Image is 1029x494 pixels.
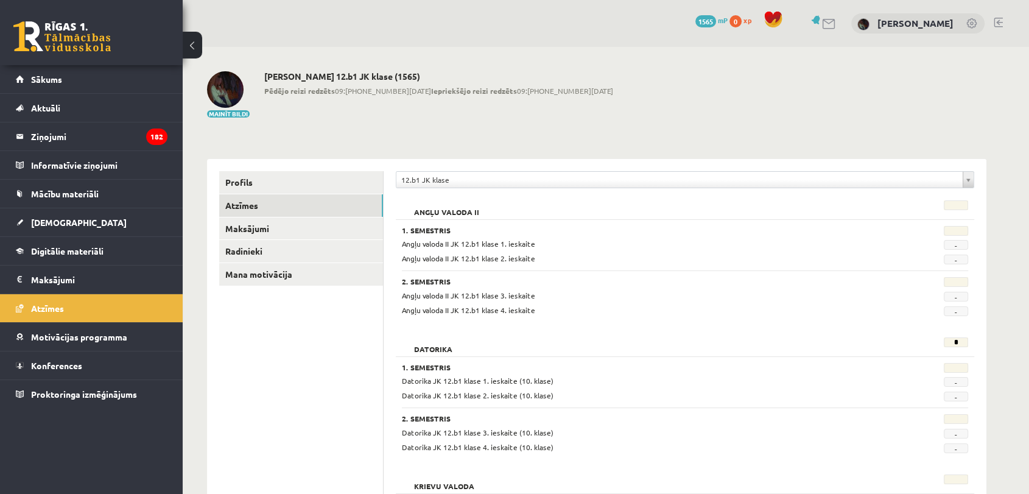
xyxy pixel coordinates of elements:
[16,151,167,179] a: Informatīvie ziņojumi
[402,337,465,350] h2: Datorika
[207,110,250,118] button: Mainīt bildi
[944,240,968,250] span: -
[402,475,486,487] h2: Krievu valoda
[16,266,167,294] a: Maksājumi
[402,376,553,386] span: Datorika JK 12.b1 klase 1. ieskaite (10. klase)
[16,237,167,265] a: Digitālie materiāli
[695,15,728,25] a: 1565 mP
[402,291,535,300] span: Angļu valoda II JK 12.b1 klase 3. ieskaite
[402,253,535,263] span: Angļu valoda II JK 12.b1 klase 2. ieskaite
[31,266,167,294] legend: Maksājumi
[402,442,553,452] span: Datorika JK 12.b1 klase 4. ieskaite (10. klase)
[219,240,383,263] a: Radinieki
[729,15,757,25] a: 0 xp
[944,429,968,439] span: -
[944,255,968,264] span: -
[396,172,974,188] a: 12.b1 JK klase
[16,294,167,322] a: Atzīmes
[31,151,167,179] legend: Informatīvie ziņojumi
[219,263,383,286] a: Mana motivācija
[402,305,535,315] span: Angļu valoda II JK 12.b1 klase 4. ieskaite
[264,85,613,96] span: 09:[PHONE_NUMBER][DATE] 09:[PHONE_NUMBER][DATE]
[944,443,968,453] span: -
[402,239,535,249] span: Angļu valoda II JK 12.b1 klase 1. ieskaite
[718,15,728,25] span: mP
[31,217,127,228] span: [DEMOGRAPHIC_DATA]
[31,74,62,85] span: Sākums
[16,323,167,351] a: Motivācijas programma
[31,360,82,371] span: Konferences
[16,122,167,150] a: Ziņojumi182
[402,414,871,423] h3: 2. Semestris
[402,390,553,400] span: Datorika JK 12.b1 klase 2. ieskaite (10. klase)
[31,188,99,199] span: Mācību materiāli
[31,389,137,400] span: Proktoringa izmēģinājums
[13,21,111,52] a: Rīgas 1. Tālmācības vidusskola
[857,18,869,30] img: Kitija Alfus
[402,226,871,235] h3: 1. Semestris
[31,245,104,256] span: Digitālie materiāli
[16,380,167,408] a: Proktoringa izmēģinājums
[944,392,968,401] span: -
[264,71,613,82] h2: [PERSON_NAME] 12.b1 JK klase (1565)
[264,86,335,96] b: Pēdējo reizi redzēts
[219,194,383,217] a: Atzīmes
[31,122,167,150] legend: Ziņojumi
[219,217,383,240] a: Maksājumi
[402,200,491,213] h2: Angļu valoda II
[944,292,968,302] span: -
[402,428,553,437] span: Datorika JK 12.b1 klase 3. ieskaite (10. klase)
[16,351,167,379] a: Konferences
[16,65,167,93] a: Sākums
[16,208,167,236] a: [DEMOGRAPHIC_DATA]
[402,363,871,372] h3: 1. Semestris
[146,129,167,145] i: 182
[944,377,968,387] span: -
[401,172,958,188] span: 12.b1 JK klase
[431,86,517,96] b: Iepriekšējo reizi redzēts
[16,94,167,122] a: Aktuāli
[31,303,64,314] span: Atzīmes
[743,15,751,25] span: xp
[402,277,871,286] h3: 2. Semestris
[219,171,383,194] a: Profils
[31,102,60,113] span: Aktuāli
[31,331,127,342] span: Motivācijas programma
[729,15,742,27] span: 0
[944,306,968,316] span: -
[695,15,716,27] span: 1565
[877,17,953,29] a: [PERSON_NAME]
[16,180,167,208] a: Mācību materiāli
[207,71,244,108] img: Kitija Alfus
